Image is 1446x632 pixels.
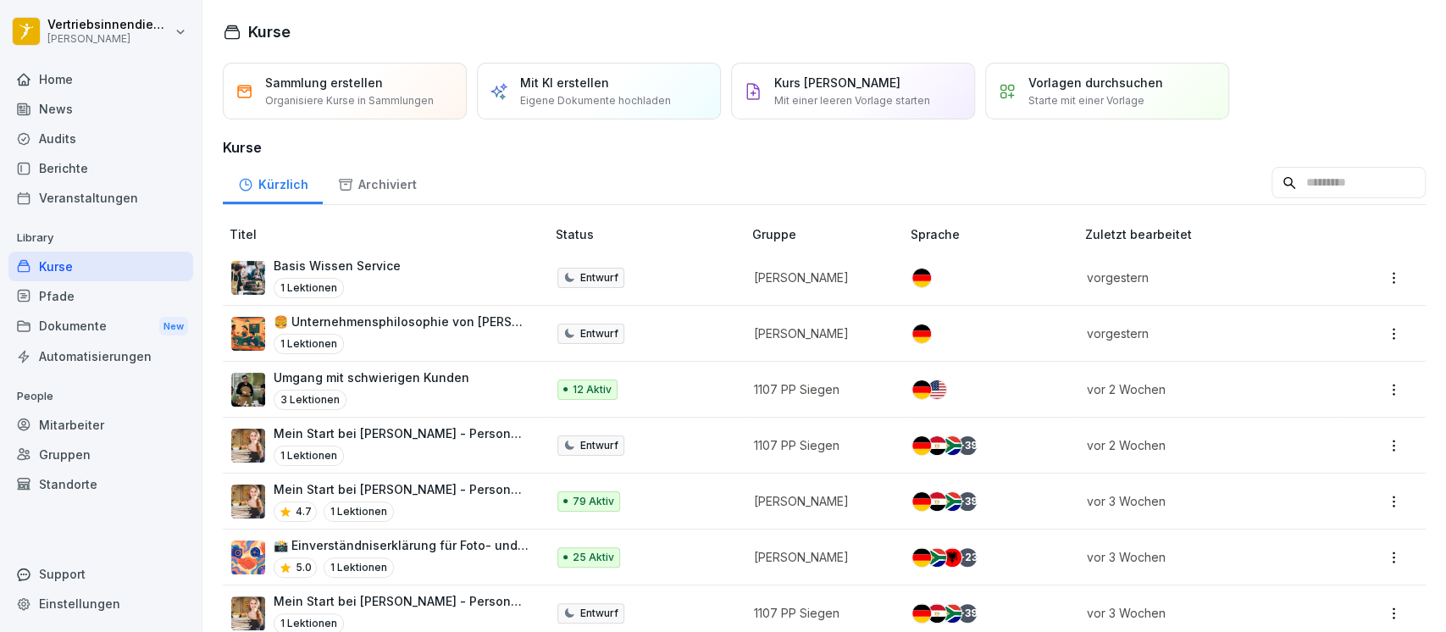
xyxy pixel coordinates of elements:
[223,161,323,204] a: Kürzlich
[8,440,193,469] a: Gruppen
[520,74,609,91] p: Mit KI erstellen
[928,492,946,511] img: eg.svg
[1087,548,1318,566] p: vor 3 Wochen
[943,492,961,511] img: za.svg
[1087,492,1318,510] p: vor 3 Wochen
[754,548,884,566] p: [PERSON_NAME]
[8,341,193,371] a: Automatisierungen
[8,225,193,252] p: Library
[8,124,193,153] a: Audits
[580,438,618,453] p: Entwurf
[231,429,265,463] img: aaay8cu0h1hwaqqp9269xjan.png
[580,326,618,341] p: Entwurf
[752,225,904,243] p: Gruppe
[47,18,171,32] p: Vertriebsinnendienst
[8,410,193,440] a: Mitarbeiter
[774,74,900,91] p: Kurs [PERSON_NAME]
[928,548,946,567] img: za.svg
[274,390,346,410] p: 3 Lektionen
[231,317,265,351] img: piso4cs045sdgh18p3b5ocgn.png
[754,269,884,286] p: [PERSON_NAME]
[8,281,193,311] a: Pfade
[928,380,946,399] img: us.svg
[958,492,977,511] div: + 39
[231,373,265,407] img: ibmq16c03v2u1873hyb2ubud.png
[1087,380,1318,398] p: vor 2 Wochen
[274,536,529,554] p: 📸 Einverständniserklärung für Foto- und Videonutzung
[274,424,529,442] p: Mein Start bei [PERSON_NAME] - Personalfragebogen
[296,560,312,575] p: 5.0
[1087,436,1318,454] p: vor 2 Wochen
[912,324,931,343] img: de.svg
[1087,604,1318,622] p: vor 3 Wochen
[274,313,529,330] p: 🍔 Unternehmensphilosophie von [PERSON_NAME]
[573,382,612,397] p: 12 Aktiv
[324,502,394,522] p: 1 Lektionen
[274,592,529,610] p: Mein Start bei [PERSON_NAME] - Personalfragebogen
[8,559,193,589] div: Support
[274,257,401,274] p: Basis Wissen Service
[754,604,884,622] p: 1107 PP Siegen
[754,436,884,454] p: 1107 PP Siegen
[580,606,618,621] p: Entwurf
[958,548,977,567] div: + 23
[754,380,884,398] p: 1107 PP Siegen
[323,161,431,204] a: Archiviert
[274,334,344,354] p: 1 Lektionen
[556,225,745,243] p: Status
[8,589,193,618] a: Einstellungen
[231,261,265,295] img: q0jl4bd5xju9p4hrjzcacmjx.png
[8,311,193,342] div: Dokumente
[223,137,1426,158] h3: Kurse
[573,494,614,509] p: 79 Aktiv
[520,93,671,108] p: Eigene Dokumente hochladen
[912,548,931,567] img: de.svg
[8,64,193,94] a: Home
[754,492,884,510] p: [PERSON_NAME]
[248,20,291,43] h1: Kurse
[231,541,265,574] img: kmlaa60hhy6rj8umu5j2s6g8.png
[47,33,171,45] p: [PERSON_NAME]
[265,93,434,108] p: Organisiere Kurse in Sammlungen
[274,278,344,298] p: 1 Lektionen
[928,436,946,455] img: eg.svg
[274,480,529,498] p: Mein Start bei [PERSON_NAME] - Personalfragebogen
[928,604,946,623] img: eg.svg
[8,252,193,281] a: Kurse
[265,74,383,91] p: Sammlung erstellen
[958,436,977,455] div: + 39
[912,269,931,287] img: de.svg
[8,311,193,342] a: DokumenteNew
[8,383,193,410] p: People
[573,550,614,565] p: 25 Aktiv
[958,604,977,623] div: + 39
[1087,324,1318,342] p: vorgestern
[324,557,394,578] p: 1 Lektionen
[912,436,931,455] img: de.svg
[8,469,193,499] a: Standorte
[231,485,265,518] img: aaay8cu0h1hwaqqp9269xjan.png
[580,270,618,286] p: Entwurf
[912,492,931,511] img: de.svg
[8,94,193,124] a: News
[912,604,931,623] img: de.svg
[8,183,193,213] a: Veranstaltungen
[274,369,469,386] p: Umgang mit schwierigen Kunden
[8,153,193,183] a: Berichte
[774,93,930,108] p: Mit einer leeren Vorlage starten
[231,596,265,630] img: aaay8cu0h1hwaqqp9269xjan.png
[912,380,931,399] img: de.svg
